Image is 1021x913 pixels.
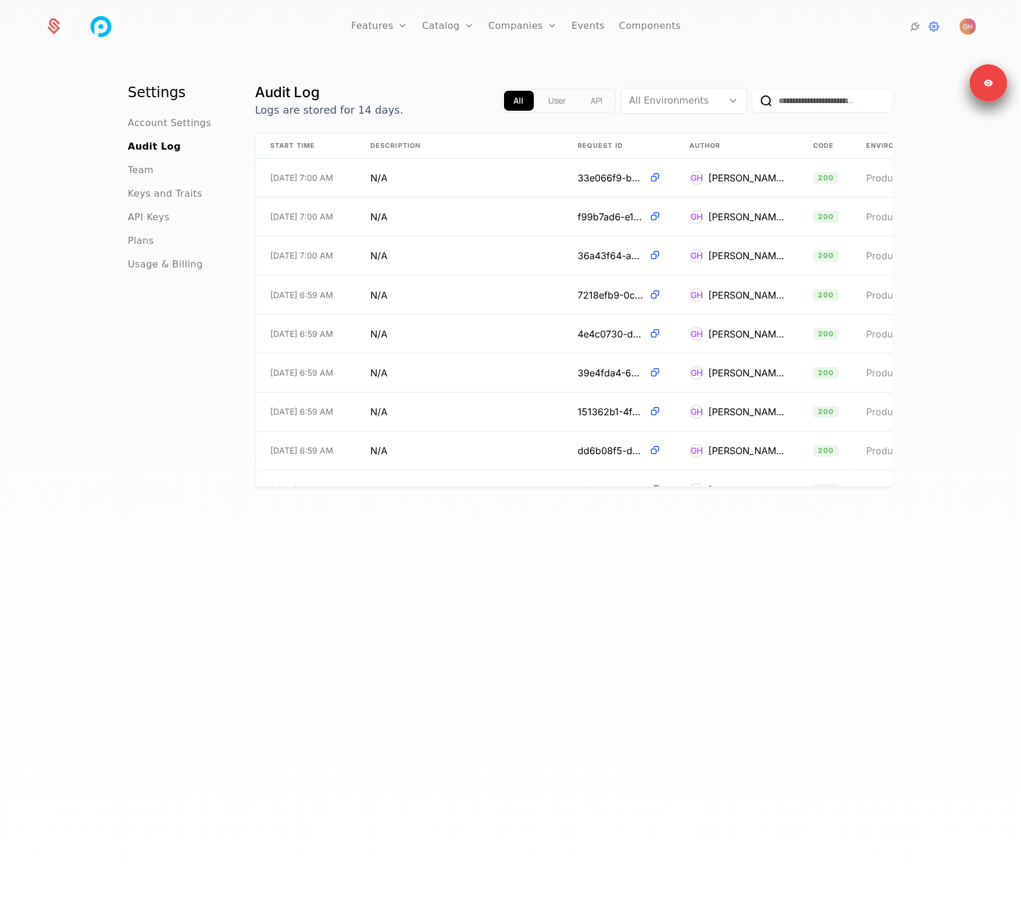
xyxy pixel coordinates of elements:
[270,406,333,418] span: [DATE] 6:59 AM
[689,482,704,497] div: GH
[908,19,922,34] a: Integrations
[256,134,356,158] th: Start Time
[578,210,644,224] span: f99b7ad6-e17c-48f1-97d4-c84fbed07714
[813,289,839,300] span: 200
[87,12,115,41] img: Pagos
[370,287,387,302] span: N/A
[270,367,333,379] span: [DATE] 6:59 AM
[578,249,644,263] span: 36a43f64-a6af-487b-978f-8c76ae0e78e1
[270,445,333,456] span: [DATE] 6:59 AM
[270,211,333,223] span: [DATE] 7:00 AM
[128,257,203,272] a: Usage & Billing
[255,83,403,102] h1: Audit Log
[578,366,644,380] span: 39e4fda4-6498-46a8-ba7a-ee0a1bd4821f
[578,444,644,458] span: dd6b08f5-d416-4543-b7a3-cce01c5fa6d1
[370,171,387,185] span: N/A
[370,482,387,497] span: N/A
[866,328,914,339] span: Production
[813,367,839,379] span: 200
[708,210,785,224] div: [PERSON_NAME]
[689,249,704,263] div: GH
[128,210,170,224] a: API Keys
[813,406,839,418] span: 200
[689,405,704,419] div: GH
[128,234,154,248] a: Plans
[370,210,387,224] span: N/A
[563,134,675,158] th: Request ID
[578,405,644,419] span: 151362b1-4f7a-4953-82a9-d56ea246d738
[813,250,839,262] span: 200
[866,484,914,495] span: Production
[370,366,387,380] span: N/A
[578,326,644,340] span: 4e4c0730-d040-4431-b9c4-6ec9c681bd98
[960,18,976,35] img: Gio Hobbins
[128,187,202,201] a: Keys and Traits
[578,171,644,185] span: 33e066f9-b258-4893-ae8f-2baae425e560
[866,289,914,300] span: Production
[128,116,211,130] a: Account Settings
[708,287,785,302] div: [PERSON_NAME]
[128,140,181,154] a: Audit Log
[270,250,333,262] span: [DATE] 7:00 AM
[689,366,704,380] div: GH
[813,211,839,223] span: 200
[689,210,704,224] div: GH
[866,367,914,379] span: Production
[128,83,227,102] h1: Settings
[255,102,403,118] p: Logs are stored for 14 days.
[675,134,799,158] th: Author
[539,91,576,111] button: app
[708,366,785,380] div: [PERSON_NAME]
[708,405,785,419] div: [PERSON_NAME]
[578,482,644,497] span: 9f8c269e-a94c-4cde-a767-b6a657f74333
[270,289,333,300] span: [DATE] 6:59 AM
[708,482,785,497] div: [PERSON_NAME]
[866,250,914,262] span: Production
[866,172,914,184] span: Production
[708,249,785,263] div: [PERSON_NAME]
[578,287,644,302] span: 7218efb9-0c70-4c2e-b06f-8c08205bd876
[813,172,839,184] span: 200
[270,328,333,339] span: [DATE] 6:59 AM
[813,445,839,456] span: 200
[689,444,704,458] div: GH
[689,287,704,302] div: GH
[504,91,534,111] button: all
[689,326,704,340] div: GH
[852,134,970,158] th: Environment
[689,171,704,185] div: GH
[270,172,333,184] span: [DATE] 7:00 AM
[128,163,154,177] a: Team
[501,89,616,113] div: Text alignment
[813,484,839,495] span: 200
[866,211,914,223] span: Production
[866,445,914,456] span: Production
[370,249,387,263] span: N/A
[370,444,387,458] span: N/A
[270,484,333,495] span: [DATE] 6:59 AM
[370,326,387,340] span: N/A
[356,134,563,158] th: Description
[799,134,852,158] th: Code
[128,83,227,272] nav: Main
[960,18,976,35] button: Open user button
[370,405,387,419] span: N/A
[581,91,613,111] button: api
[813,328,839,339] span: 200
[708,326,785,340] div: [PERSON_NAME]
[708,444,785,458] div: [PERSON_NAME]
[708,171,785,185] div: [PERSON_NAME]
[866,406,914,418] span: Production
[927,19,941,34] a: Settings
